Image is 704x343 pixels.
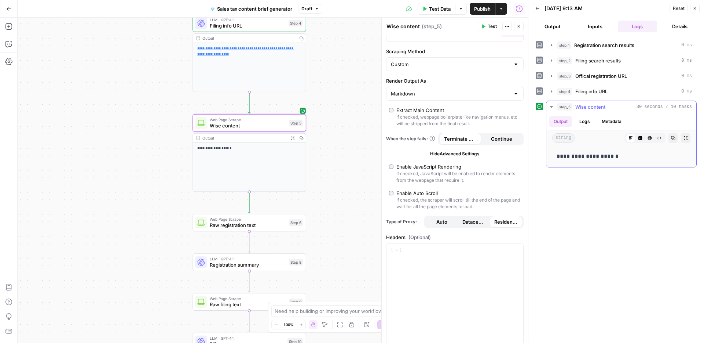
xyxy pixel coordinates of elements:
span: LLM · GPT-4.1 [210,17,286,23]
span: Wise content [575,103,605,111]
span: Raw filing text [210,301,286,308]
span: 0 ms [681,73,692,79]
label: Headers [386,234,524,241]
span: Draft [301,6,312,12]
span: Filing info URL [575,88,608,95]
input: Enable Auto ScrollIf checked, the scraper will scroll till the end of the page and wait for all t... [389,191,393,195]
div: If checked, JavaScript will be enabled to render elements from the webpage that require it. [396,170,521,184]
input: Markdown [391,90,510,97]
span: Raw registration text [210,221,286,229]
span: step_2 [557,57,572,64]
button: Continue [481,133,522,145]
span: Continue [491,135,512,142]
button: Publish [470,3,495,15]
g: Edge from step_4 to step_5 [248,92,250,113]
span: Datacenter [462,218,486,225]
div: Output [202,35,295,41]
g: Edge from step_9 to step_10 [248,311,250,332]
button: 0 ms [546,86,696,97]
div: Step 9 [289,299,303,305]
span: Wise content [210,122,286,129]
button: Test [478,22,500,31]
button: 0 ms [546,55,696,66]
div: Web Page ScrapeRaw filing textStep 9 [192,293,306,311]
button: 0 ms [546,39,696,51]
input: Extract Main ContentIf checked, webpage boilerplate like navigation menus, etc will be stripped f... [389,108,393,112]
span: step_4 [557,88,572,95]
span: ( step_5 ) [422,23,442,30]
div: If checked, the scraper will scroll till the end of the page and wait for all the page elements t... [396,197,521,210]
span: step_5 [557,103,572,111]
button: 0 ms [546,70,696,82]
span: step_1 [557,41,571,49]
span: Terminate Workflow [444,135,477,142]
div: Enable Auto Scroll [396,189,438,197]
span: Test Data [429,5,451,12]
button: Auto [426,216,458,228]
g: Edge from step_5 to step_6 [248,192,250,213]
label: Render Output As [386,77,524,84]
div: Step 4 [289,20,303,26]
button: 30 seconds / 10 tasks [546,101,696,113]
span: LLM · GPT-4.1 [210,256,286,262]
div: If checked, webpage boilerplate like navigation menus, etc will be stripped from the final result. [396,114,521,127]
span: Hide Advanced Settings [430,151,480,157]
button: Output [549,116,572,127]
button: Metadata [597,116,626,127]
button: Datacenter [458,216,490,228]
button: Logs [618,21,657,32]
span: Publish [474,5,491,12]
div: Step 8 [289,259,303,266]
button: Logs [575,116,594,127]
span: Type of Proxy: [386,219,421,225]
input: Enable JavaScript RenderingIf checked, JavaScript will be enabled to render elements from the web... [389,165,393,169]
span: 100% [283,322,294,328]
span: Registration summary [210,261,286,268]
button: Draft [298,4,322,14]
span: LLM · GPT-4.1 [210,335,285,341]
button: Details [660,21,700,32]
div: Enable JavaScript Rendering [396,163,461,170]
span: Offical registration URL [575,72,627,80]
a: When the step fails: [386,136,435,142]
span: 30 seconds / 10 tasks [637,104,692,110]
span: Web Page Scrape [210,216,286,222]
span: (Optional) [408,234,431,241]
span: step_3 [557,72,572,80]
button: Test Data [418,3,455,15]
span: Web Page Scrape [210,117,286,123]
span: 0 ms [681,42,692,48]
span: Residential [494,218,518,225]
span: Sales tax content brief generator [217,5,292,12]
span: Web Page Scrape [210,296,286,302]
button: Output [533,21,572,32]
g: Edge from step_6 to step_8 [248,231,250,253]
span: 0 ms [681,88,692,95]
div: Output [202,135,286,141]
div: 30 seconds / 10 tasks [546,113,696,167]
label: Scraping Method [386,48,524,55]
button: Inputs [575,21,615,32]
span: Reset [673,5,685,12]
span: Filing search results [575,57,621,64]
button: Sales tax content brief generator [206,3,297,15]
div: LLM · GPT-4.1Registration summaryStep 8 [192,253,306,271]
span: 0 ms [681,57,692,64]
span: Auto [436,218,447,225]
span: Registration search results [574,41,634,49]
span: Filing info URL [210,22,286,29]
textarea: Wise content [386,23,420,30]
g: Edge from step_8 to step_9 [248,271,250,292]
button: Reset [670,4,688,13]
input: Custom [391,61,510,68]
div: Web Page ScrapeRaw registration textStep 6 [192,214,306,231]
span: string [552,133,575,143]
div: Extract Main Content [396,106,444,114]
span: Test [488,23,497,30]
div: Step 5 [289,120,303,126]
div: Step 6 [289,219,303,226]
